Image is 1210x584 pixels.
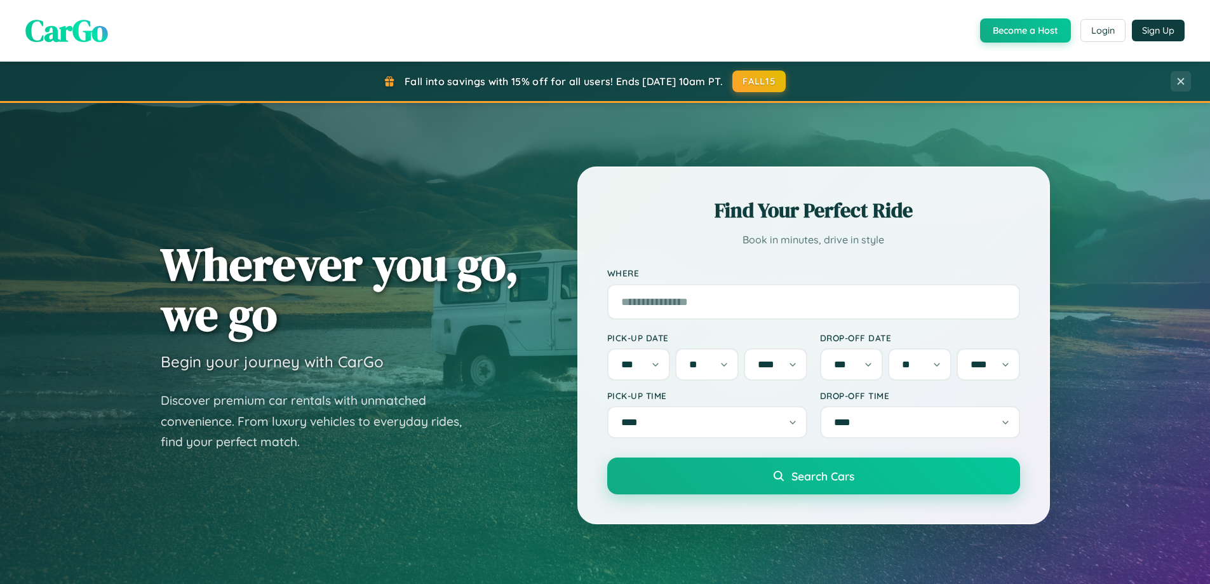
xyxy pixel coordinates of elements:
label: Pick-up Date [607,332,807,343]
label: Drop-off Time [820,390,1020,401]
p: Book in minutes, drive in style [607,231,1020,249]
span: Search Cars [791,469,854,483]
h2: Find Your Perfect Ride [607,196,1020,224]
label: Pick-up Time [607,390,807,401]
button: Sign Up [1132,20,1185,41]
span: Fall into savings with 15% off for all users! Ends [DATE] 10am PT. [405,75,723,88]
label: Drop-off Date [820,332,1020,343]
h3: Begin your journey with CarGo [161,352,384,371]
label: Where [607,268,1020,279]
button: Become a Host [980,18,1071,43]
span: CarGo [25,10,108,51]
button: Login [1080,19,1126,42]
button: FALL15 [732,71,786,92]
button: Search Cars [607,458,1020,494]
p: Discover premium car rentals with unmatched convenience. From luxury vehicles to everyday rides, ... [161,390,478,452]
h1: Wherever you go, we go [161,239,519,339]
